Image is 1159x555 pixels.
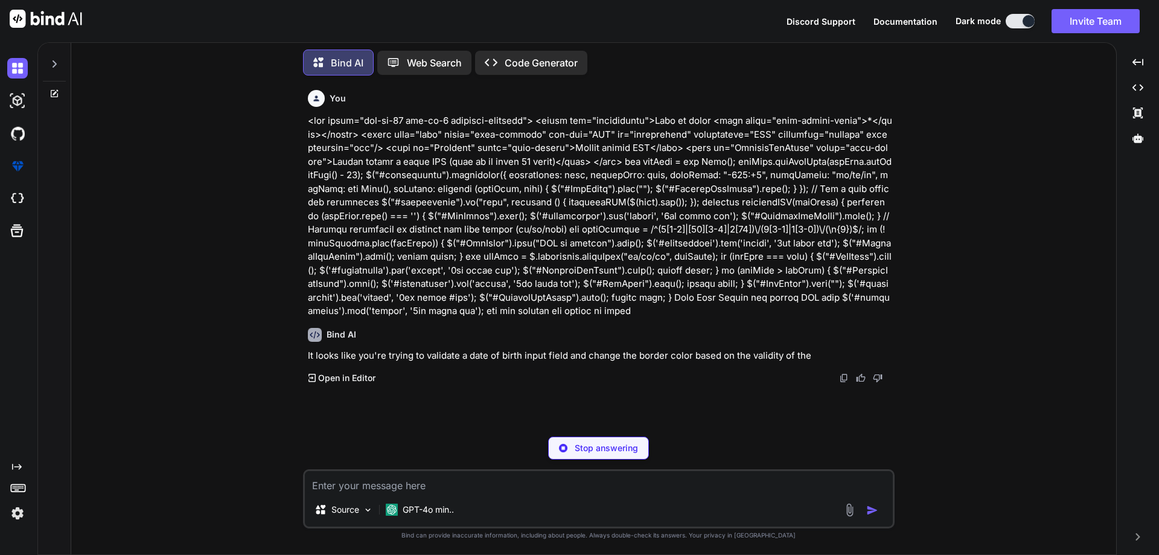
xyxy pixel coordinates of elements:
img: attachment [843,503,857,517]
img: cloudideIcon [7,188,28,209]
span: Dark mode [956,15,1001,27]
p: Bind can provide inaccurate information, including about people. Always double-check its answers.... [303,531,895,540]
button: Documentation [873,15,937,28]
img: premium [7,156,28,176]
p: It looks like you're trying to validate a date of birth input field and change the border color b... [308,349,892,363]
span: Documentation [873,16,937,27]
img: Bind AI [10,10,82,28]
button: Discord Support [787,15,855,28]
img: darkAi-studio [7,91,28,111]
img: like [856,373,866,383]
span: Discord Support [787,16,855,27]
p: GPT-4o min.. [403,504,454,516]
img: settings [7,503,28,524]
img: copy [839,373,849,383]
p: Code Generator [505,56,578,70]
img: dislike [873,373,883,383]
p: <lor ipsum="dol-si-87 ame-co-6 adipisci-elitsedd"> <eiusm tem="incididuntu">Labo et dolor <magn a... [308,114,892,318]
p: Open in Editor [318,372,375,384]
h6: Bind AI [327,329,356,341]
img: GPT-4o mini [386,504,398,516]
p: Stop answering [575,442,638,454]
img: darkChat [7,58,28,79]
p: Bind AI [331,56,363,70]
p: Source [331,504,359,516]
img: githubDark [7,123,28,144]
button: Invite Team [1052,9,1140,33]
p: Web Search [407,56,462,70]
img: Pick Models [363,505,373,515]
h6: You [330,92,346,104]
img: icon [866,504,878,516]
